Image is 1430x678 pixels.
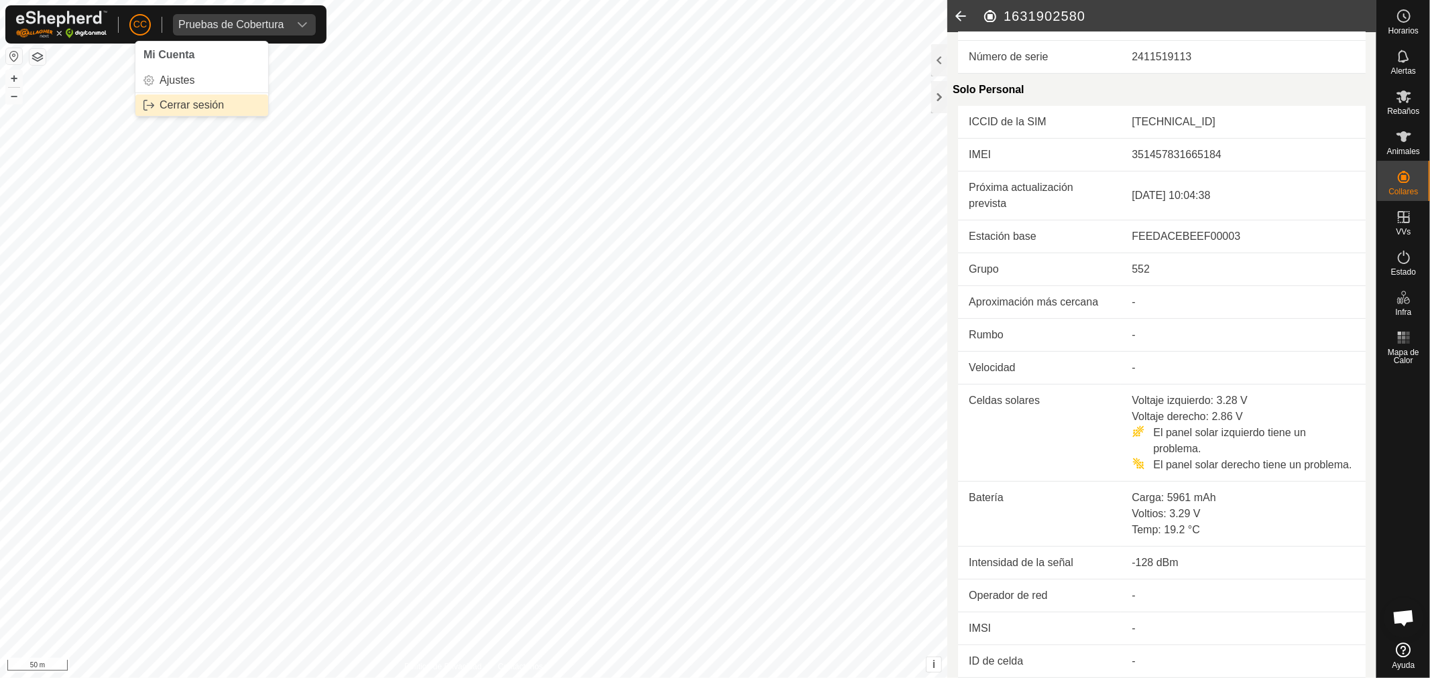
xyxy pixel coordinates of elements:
td: Rumbo [958,319,1121,352]
td: Estación base [958,220,1121,253]
div: Voltios: 3.29 V [1132,506,1355,522]
span: Pruebas de Cobertura [173,14,289,36]
div: Pruebas de Cobertura [178,19,284,30]
td: IMSI [958,612,1121,645]
img: Logo Gallagher [16,11,107,38]
td: Batería [958,482,1121,547]
button: + [6,70,22,86]
span: Cerrar sesión [160,100,224,111]
button: i [927,657,941,672]
span: VVs [1396,228,1411,236]
td: ICCID de la SIM [958,106,1121,139]
td: 351457831665184 [1121,139,1366,172]
div: Voltaje derecho: 2.86 V [1132,409,1355,425]
td: [TECHNICAL_ID] [1121,106,1366,139]
span: i [933,659,935,670]
td: - [1121,286,1366,319]
td: Número de serie [958,41,1121,74]
a: Cerrar sesión [135,94,268,116]
td: Aproximación más cercana [958,286,1121,319]
td: - [1121,612,1366,645]
div: Voltaje izquierdo: 3.28 V [1132,393,1355,409]
td: Velocidad [958,352,1121,385]
div: Solo Personal [953,74,1366,106]
td: Intensidad de la señal [958,547,1121,580]
a: Contáctenos [498,661,543,673]
span: Animales [1387,147,1420,155]
button: – [6,88,22,104]
span: Rebaños [1387,107,1419,115]
td: FEEDACEBEEF00003 [1121,220,1366,253]
span: CC [133,17,147,31]
td: - [1121,352,1366,385]
td: [DATE] 10:04:38 [1121,172,1366,220]
button: Capas del Mapa [29,49,46,65]
h2: 1631902580 [982,8,1376,24]
span: Mapa de Calor [1380,348,1427,364]
div: El panel solar derecho tiene un problema. [1132,457,1355,473]
span: Alertas [1391,67,1416,75]
div: 2411519113 [1132,49,1355,65]
div: Temp: 19.2 °C [1132,522,1355,538]
td: -128 dBm [1121,547,1366,580]
a: Ayuda [1377,637,1430,675]
a: Ajustes [135,70,268,91]
span: Infra [1395,308,1411,316]
td: Próxima actualización prevista [958,172,1121,220]
td: 552 [1121,253,1366,286]
span: Collares [1388,188,1418,196]
td: Operador de red [958,580,1121,612]
div: dropdown trigger [289,14,316,36]
td: Celdas solares [958,385,1121,482]
td: ID de celda [958,645,1121,678]
span: Ajustes [160,75,194,86]
button: Restablecer Mapa [6,48,22,64]
span: Ayuda [1392,661,1415,669]
span: Estado [1391,268,1416,276]
td: - [1121,645,1366,678]
span: Horarios [1388,27,1419,35]
div: Chat abierto [1384,598,1424,638]
td: - [1121,580,1366,612]
td: - [1121,319,1366,352]
span: Mi Cuenta [143,49,194,60]
div: El panel solar izquierdo tiene un problema. [1132,425,1355,457]
div: Carga: 5961 mAh [1132,490,1355,506]
a: Política de Privacidad [404,661,481,673]
td: IMEI [958,139,1121,172]
td: Grupo [958,253,1121,286]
